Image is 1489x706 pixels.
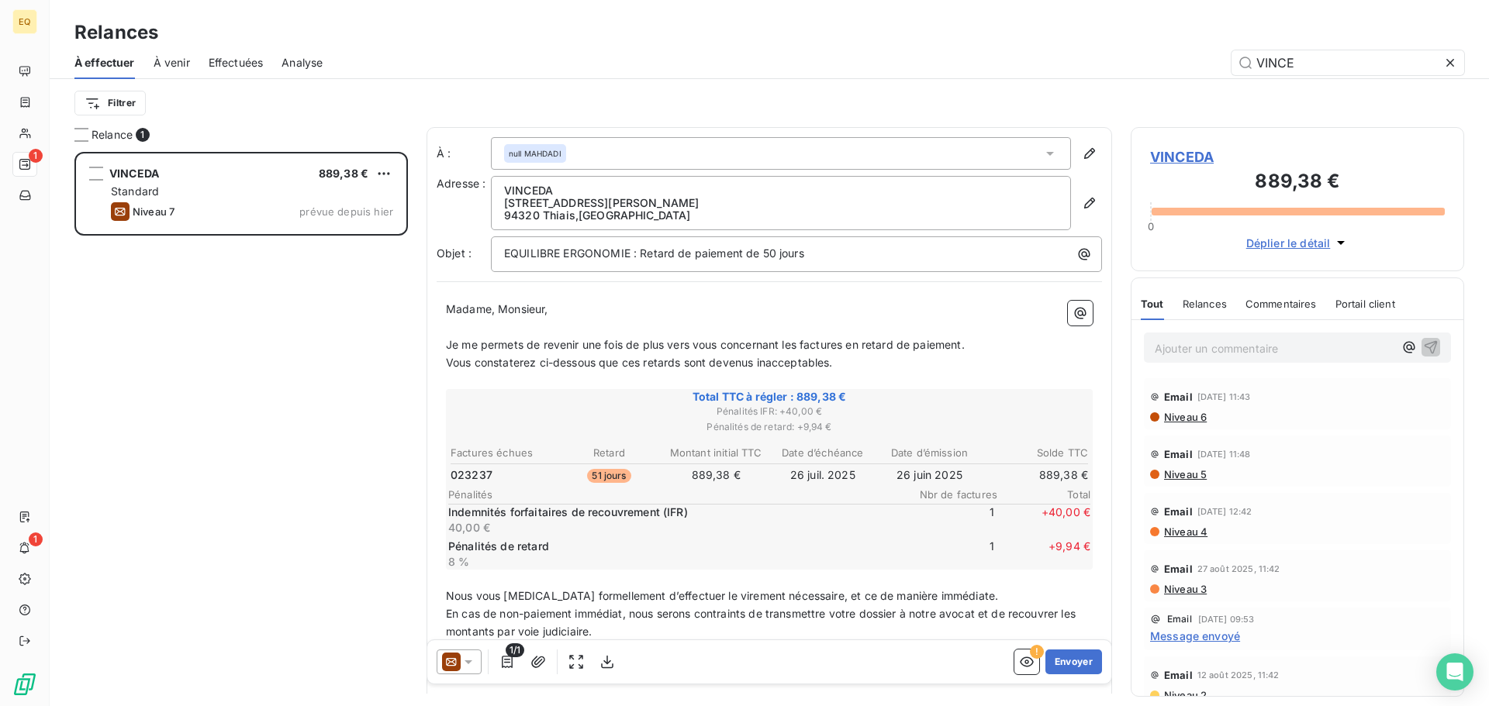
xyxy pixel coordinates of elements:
span: À venir [154,55,190,71]
span: Niveau 7 [133,205,174,218]
span: Niveau 2 [1163,689,1207,701]
span: Objet : [437,246,472,260]
span: Portail client [1335,298,1395,310]
span: Pénalités [448,488,904,501]
th: Date d’échéance [770,445,876,461]
span: 1 [136,128,150,142]
td: 26 juin 2025 [877,467,983,484]
p: [STREET_ADDRESS][PERSON_NAME] [504,197,1058,209]
span: Analyse [282,55,323,71]
span: Email [1167,615,1192,624]
span: [DATE] 11:43 [1197,392,1251,401]
span: Niveau 6 [1163,411,1207,423]
p: 94320 Thiais , [GEOGRAPHIC_DATA] [504,209,1058,222]
span: + 40,00 € [997,505,1090,536]
span: Niveau 5 [1163,468,1207,480]
th: Retard [557,445,662,461]
div: Open Intercom Messenger [1436,653,1473,691]
p: 8 % [448,554,898,570]
span: 12 août 2025, 11:42 [1197,670,1280,680]
span: VINCEDA [109,167,159,180]
span: prévue depuis hier [299,205,393,218]
label: À : [437,146,491,161]
span: 0 [1148,220,1154,232]
span: EQUILIBRE ERGONOMIE : Retard de paiement de 50 jours [504,246,804,260]
span: [DATE] 11:48 [1197,449,1251,459]
td: 889,38 € [983,467,1089,484]
td: 26 juil. 2025 [770,467,876,484]
span: 51 jours [587,469,630,483]
span: Niveau 4 [1163,525,1207,538]
input: Rechercher [1232,50,1464,75]
span: Email [1164,505,1193,518]
span: 023237 [451,467,492,483]
p: Indemnités forfaitaires de recouvrement (IFR) [448,505,898,520]
button: Filtrer [74,91,146,115]
span: À effectuer [74,55,135,71]
span: En cas de non-paiement immédiat, nous serons contraints de transmettre votre dossier à notre avoc... [446,607,1079,638]
button: Déplier le détail [1242,234,1354,252]
td: 889,38 € [663,467,769,484]
p: VINCEDA [504,184,1058,197]
span: Email [1164,391,1193,403]
span: Nous vous [MEDICAL_DATA] formellement d’effectuer le virement nécessaire, et ce de manière immédi... [446,589,998,602]
span: 27 août 2025, 11:42 [1197,564,1280,573]
span: Relance [92,127,133,143]
span: Pénalités de retard : + 9,94 € [448,420,1090,434]
span: 1/1 [506,643,524,657]
span: Adresse : [437,177,485,190]
span: null MAHDADI [509,148,561,159]
span: Effectuées [209,55,264,71]
th: Solde TTC [983,445,1089,461]
span: 889,38 € [319,167,368,180]
span: [DATE] 12:42 [1197,507,1252,516]
th: Montant initial TTC [663,445,769,461]
p: 40,00 € [448,520,898,536]
span: Email [1164,563,1193,575]
span: VINCEDA [1150,146,1445,167]
span: Vous constaterez ci-dessous que ces retards sont devenus inacceptables. [446,356,833,369]
h3: 889,38 € [1150,167,1445,198]
span: Nbr de factures [904,488,997,501]
span: 1 [901,539,994,570]
span: 1 [901,505,994,536]
span: Standard [111,184,159,198]
button: Envoyer [1045,649,1102,674]
span: 1 [29,532,43,546]
span: 1 [29,149,43,163]
span: Email [1164,669,1193,681]
span: Message envoyé [1150,628,1240,644]
th: Factures échues [450,445,555,461]
span: [DATE] 09:53 [1198,615,1255,624]
span: Total [997,488,1090,501]
th: Date d’émission [877,445,983,461]
span: Email [1164,448,1193,460]
div: EQ [12,9,37,34]
div: grid [74,152,408,706]
span: + 9,94 € [997,539,1090,570]
span: Pénalités IFR : + 40,00 € [448,405,1090,418]
span: Total TTC à régler : 889,38 € [448,389,1090,405]
span: Niveau 3 [1163,583,1207,595]
span: Commentaires [1245,298,1317,310]
span: Déplier le détail [1246,235,1331,251]
span: Relances [1183,298,1227,310]
p: Pénalités de retard [448,539,898,554]
h3: Relances [74,19,158,46]
span: Je me permets de revenir une fois de plus vers vous concernant les factures en retard de paiement. [446,338,965,351]
span: Madame, Monsieur, [446,302,548,315]
img: Logo LeanPay [12,672,37,697]
span: Tout [1141,298,1164,310]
